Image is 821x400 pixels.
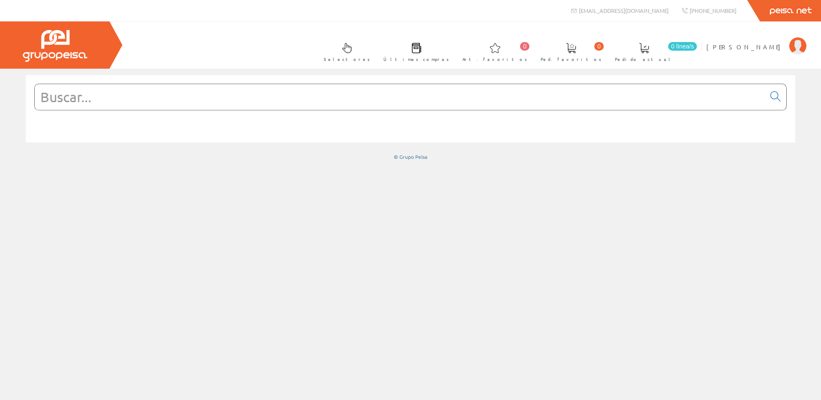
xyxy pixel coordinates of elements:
span: 0 [594,42,604,51]
span: Últimas compras [383,55,449,64]
a: Últimas compras [375,36,453,67]
span: Ped. favoritos [541,55,602,64]
span: Art. favoritos [462,55,527,64]
img: Grupo Peisa [23,30,87,62]
span: 0 [520,42,529,51]
div: © Grupo Peisa [26,153,795,161]
a: Selectores [315,36,374,67]
span: [PHONE_NUMBER] [690,7,736,14]
span: [EMAIL_ADDRESS][DOMAIN_NAME] [579,7,669,14]
span: [PERSON_NAME] [706,42,785,51]
span: Selectores [324,55,370,64]
input: Buscar... [35,84,765,110]
span: Pedido actual [615,55,673,64]
a: [PERSON_NAME] [706,36,806,44]
span: 0 línea/s [668,42,697,51]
